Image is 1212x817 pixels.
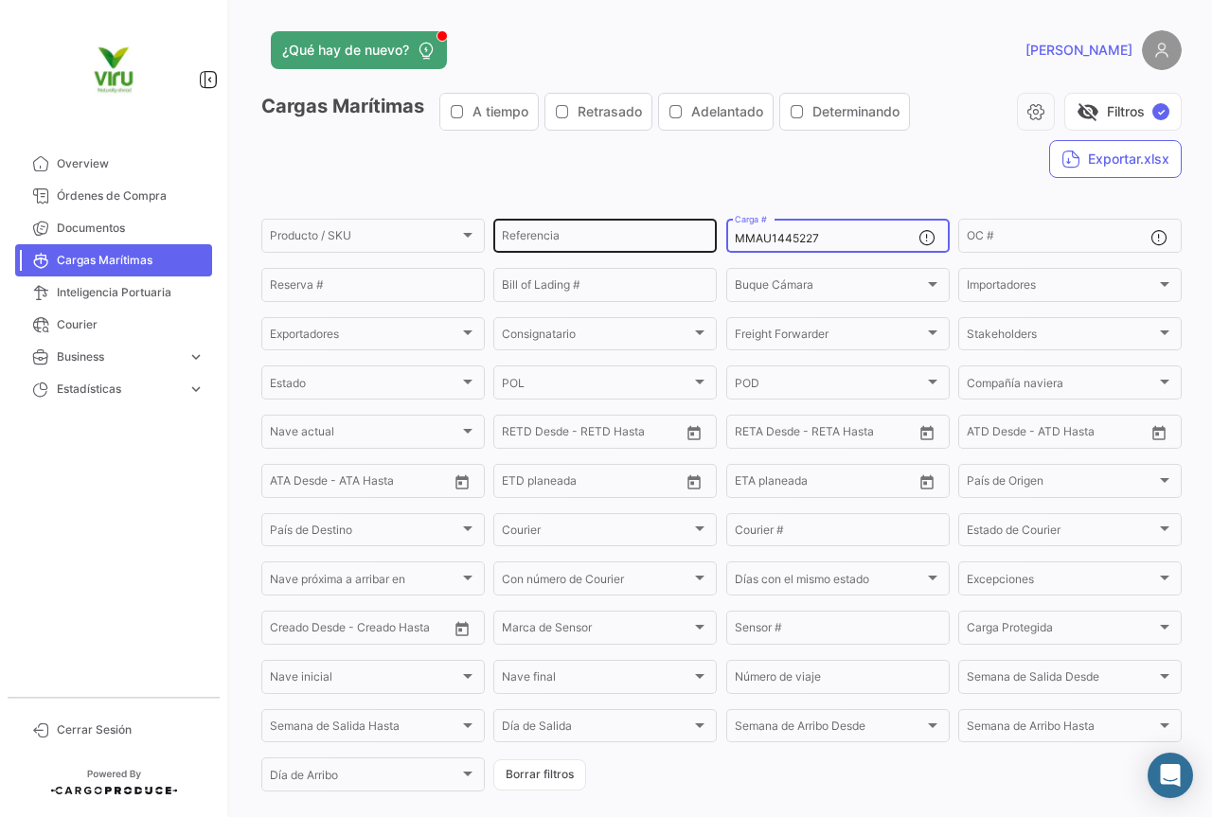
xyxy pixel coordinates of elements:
button: Open calendar [680,418,708,447]
span: Cargas Marítimas [57,252,205,269]
h3: Cargas Marítimas [261,93,916,131]
input: Hasta [782,428,867,441]
button: Adelantado [659,94,773,130]
input: ATD Desde [967,428,1026,441]
input: Hasta [549,477,634,490]
span: Semana de Salida Hasta [270,722,459,736]
span: Semana de Arribo Desde [735,722,924,736]
span: POD [735,379,924,392]
a: Courier [15,309,212,341]
img: placeholder-user.png [1142,30,1182,70]
span: Semana de Arribo Hasta [967,722,1156,736]
input: ATA Desde [270,477,328,490]
button: Borrar filtros [493,759,586,790]
span: Con número de Courier [502,576,691,589]
span: A tiempo [472,102,528,121]
span: Documentos [57,220,205,237]
span: Consignatario [502,330,691,344]
input: Desde [502,477,536,490]
input: ATD Hasta [1040,428,1125,441]
span: Compañía naviera [967,379,1156,392]
span: Freight Forwarder [735,330,924,344]
span: POL [502,379,691,392]
span: Producto / SKU [270,232,459,245]
span: Estadísticas [57,381,180,398]
span: Órdenes de Compra [57,187,205,204]
span: Día de Salida [502,722,691,736]
button: Open calendar [1145,418,1173,447]
a: Inteligencia Portuaria [15,276,212,309]
span: Día de Arribo [270,772,459,785]
button: Open calendar [913,468,941,496]
a: Órdenes de Compra [15,180,212,212]
span: Estado de Courier [967,526,1156,540]
input: Hasta [782,477,867,490]
span: ¿Qué hay de nuevo? [282,41,409,60]
span: Marca de Sensor [502,624,691,637]
span: Overview [57,155,205,172]
button: Open calendar [913,418,941,447]
span: Semana de Salida Desde [967,673,1156,686]
input: Desde [735,428,769,441]
span: Business [57,348,180,365]
button: Open calendar [448,468,476,496]
input: ATA Hasta [341,477,426,490]
button: Open calendar [680,468,708,496]
button: Exportar.xlsx [1049,140,1182,178]
a: Documentos [15,212,212,244]
span: Determinando [812,102,900,121]
span: Nave actual [270,428,459,441]
span: Nave inicial [270,673,459,686]
button: visibility_offFiltros✓ [1064,93,1182,131]
span: Stakeholders [967,330,1156,344]
span: expand_more [187,348,205,365]
span: Inteligencia Portuaria [57,284,205,301]
button: A tiempo [440,94,538,130]
span: Nave próxima a arribar en [270,576,459,589]
span: Exportadores [270,330,459,344]
span: Nave final [502,673,691,686]
span: Excepciones [967,576,1156,589]
input: Creado Hasta [359,624,444,637]
span: Retrasado [578,102,642,121]
span: Importadores [967,281,1156,294]
a: Overview [15,148,212,180]
div: Abrir Intercom Messenger [1148,753,1193,798]
span: ✓ [1152,103,1169,120]
span: Cerrar Sesión [57,721,205,738]
span: Estado [270,379,459,392]
input: Creado Desde [270,624,346,637]
button: Determinando [780,94,909,130]
input: Desde [735,477,769,490]
a: Cargas Marítimas [15,244,212,276]
span: expand_more [187,381,205,398]
span: Courier [502,526,691,540]
span: Adelantado [691,102,763,121]
button: ¿Qué hay de nuevo? [271,31,447,69]
span: [PERSON_NAME] [1025,41,1132,60]
input: Desde [502,428,536,441]
span: Carga Protegida [967,624,1156,637]
span: Buque Cámara [735,281,924,294]
button: Retrasado [545,94,651,130]
span: País de Destino [270,526,459,540]
button: Open calendar [448,614,476,643]
span: Courier [57,316,205,333]
span: País de Origen [967,477,1156,490]
input: Hasta [549,428,634,441]
span: Días con el mismo estado [735,576,924,589]
span: visibility_off [1077,100,1099,123]
img: viru.png [66,23,161,117]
